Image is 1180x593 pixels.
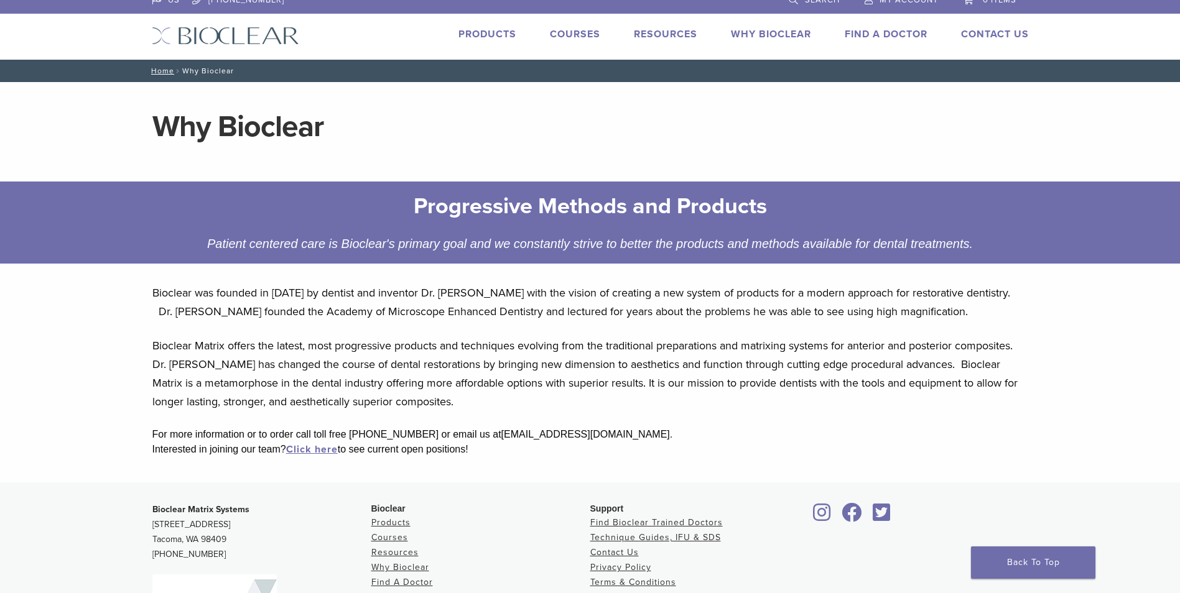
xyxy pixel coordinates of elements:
p: Bioclear was founded in [DATE] by dentist and inventor Dr. [PERSON_NAME] with the vision of creat... [152,283,1028,321]
div: Patient centered care is Bioclear's primary goal and we constantly strive to better the products ... [197,234,983,254]
a: Back To Top [971,546,1095,579]
a: Resources [371,547,419,558]
a: Bioclear [869,510,895,523]
div: For more information or to order call toll free [PHONE_NUMBER] or email us at [EMAIL_ADDRESS][DOM... [152,427,1028,442]
a: Courses [371,532,408,543]
a: Resources [634,28,697,40]
a: Contact Us [590,547,639,558]
a: Contact Us [961,28,1029,40]
a: Find A Doctor [845,28,927,40]
strong: Bioclear Matrix Systems [152,504,249,515]
a: Why Bioclear [371,562,429,572]
a: Technique Guides, IFU & SDS [590,532,721,543]
a: Courses [550,28,600,40]
a: Bioclear [809,510,835,523]
span: / [174,68,182,74]
a: Find Bioclear Trained Doctors [590,517,723,528]
a: Bioclear [838,510,866,523]
nav: Why Bioclear [142,60,1038,82]
a: Privacy Policy [590,562,651,572]
a: Products [458,28,516,40]
a: Home [147,67,174,75]
span: Support [590,503,624,513]
span: Bioclear [371,503,406,513]
a: Why Bioclear [731,28,811,40]
p: Bioclear Matrix offers the latest, most progressive products and techniques evolving from the tra... [152,336,1028,411]
a: Click here [286,443,338,456]
div: Interested in joining our team? to see current open positions! [152,442,1028,457]
a: Find A Doctor [371,577,433,587]
h1: Why Bioclear [152,112,1028,142]
img: Bioclear [152,27,299,45]
a: Products [371,517,411,528]
a: Terms & Conditions [590,577,676,587]
h2: Progressive Methods and Products [206,191,974,221]
p: [STREET_ADDRESS] Tacoma, WA 98409 [PHONE_NUMBER] [152,502,371,562]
